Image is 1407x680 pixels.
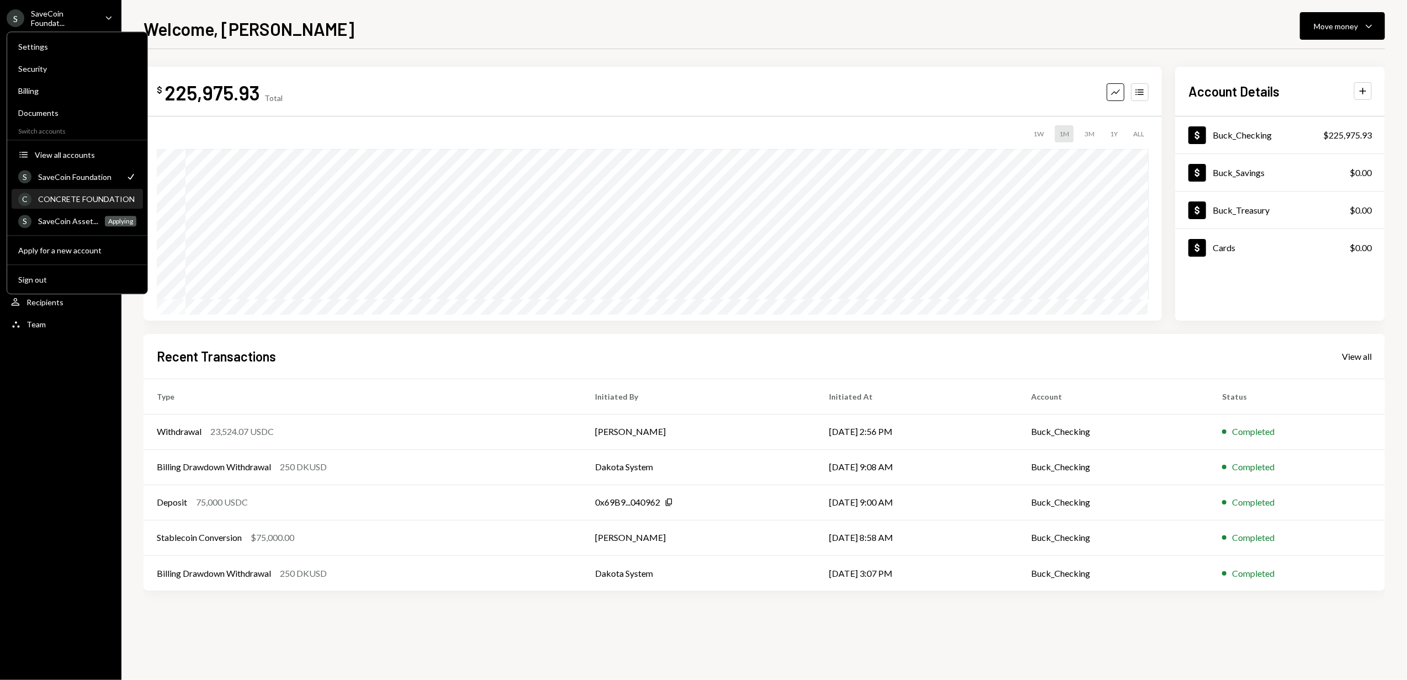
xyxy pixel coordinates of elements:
[7,9,24,27] div: S
[1213,167,1265,178] div: Buck_Savings
[1029,125,1048,142] div: 1W
[582,449,816,485] td: Dakota System
[1080,125,1099,142] div: 3M
[7,314,115,334] a: Team
[1018,555,1209,591] td: Buck_Checking
[157,84,162,95] div: $
[18,215,31,228] div: S
[1018,485,1209,520] td: Buck_Checking
[582,414,816,449] td: [PERSON_NAME]
[251,531,294,544] div: $75,000.00
[1018,379,1209,414] th: Account
[164,80,260,105] div: 225,975.93
[18,193,31,206] div: C
[157,347,276,365] h2: Recent Transactions
[280,460,327,474] div: 250 DKUSD
[196,496,248,509] div: 75,000 USDC
[1213,205,1270,215] div: Buck_Treasury
[31,9,96,28] div: SaveCoin Foundat...
[816,449,1018,485] td: [DATE] 9:08 AM
[595,496,660,509] div: 0x69B9...040962
[157,567,271,580] div: Billing Drawdown Withdrawal
[1314,20,1358,32] div: Move money
[1350,241,1372,254] div: $0.00
[26,320,46,329] div: Team
[1175,154,1385,191] a: Buck_Savings$0.00
[1055,125,1074,142] div: 1M
[816,555,1018,591] td: [DATE] 3:07 PM
[1232,567,1275,580] div: Completed
[1175,192,1385,229] a: Buck_Treasury$0.00
[1188,82,1279,100] h2: Account Details
[12,103,143,123] a: Documents
[1232,460,1275,474] div: Completed
[18,275,136,284] div: Sign out
[1106,125,1122,142] div: 1Y
[816,414,1018,449] td: [DATE] 2:56 PM
[157,425,201,438] div: Withdrawal
[7,125,147,135] div: Switch accounts
[18,108,136,118] div: Documents
[26,297,63,307] div: Recipients
[12,81,143,100] a: Billing
[144,18,354,40] h1: Welcome, [PERSON_NAME]
[1232,531,1275,544] div: Completed
[1232,496,1275,509] div: Completed
[38,194,136,204] div: CONCRETE FOUNDATION
[38,216,98,226] div: SaveCoin Asset...
[105,216,136,226] div: Applying
[1213,242,1235,253] div: Cards
[1018,414,1209,449] td: Buck_Checking
[816,485,1018,520] td: [DATE] 9:00 AM
[12,36,143,56] a: Settings
[157,460,271,474] div: Billing Drawdown Withdrawal
[12,59,143,78] a: Security
[157,496,187,509] div: Deposit
[210,425,274,438] div: 23,524.07 USDC
[35,150,136,160] div: View all accounts
[1129,125,1149,142] div: ALL
[1175,229,1385,266] a: Cards$0.00
[1350,204,1372,217] div: $0.00
[582,520,816,555] td: [PERSON_NAME]
[12,270,143,290] button: Sign out
[582,379,816,414] th: Initiated By
[1018,449,1209,485] td: Buck_Checking
[280,567,327,580] div: 250 DKUSD
[1342,350,1372,362] a: View all
[12,189,143,209] a: CCONCRETE FOUNDATION
[1213,130,1272,140] div: Buck_Checking
[1300,12,1385,40] button: Move money
[18,42,136,51] div: Settings
[264,93,283,103] div: Total
[1323,129,1372,142] div: $225,975.93
[18,64,136,73] div: Security
[144,379,582,414] th: Type
[1232,425,1275,438] div: Completed
[7,292,115,312] a: Recipients
[1342,351,1372,362] div: View all
[38,172,119,182] div: SaveCoin Foundation
[18,170,31,183] div: S
[12,241,143,261] button: Apply for a new account
[816,379,1018,414] th: Initiated At
[816,520,1018,555] td: [DATE] 8:58 AM
[1209,379,1385,414] th: Status
[18,86,136,95] div: Billing
[582,555,816,591] td: Dakota System
[12,211,143,231] a: SSaveCoin Asset...Applying
[12,145,143,165] button: View all accounts
[1018,520,1209,555] td: Buck_Checking
[157,531,242,544] div: Stablecoin Conversion
[18,246,136,255] div: Apply for a new account
[1175,116,1385,153] a: Buck_Checking$225,975.93
[1350,166,1372,179] div: $0.00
